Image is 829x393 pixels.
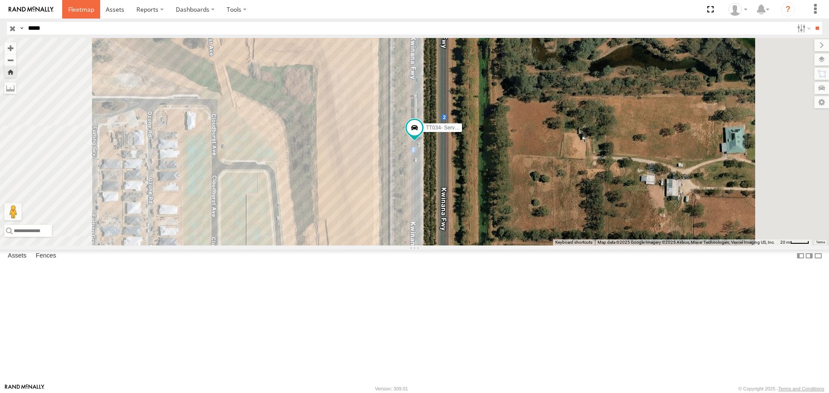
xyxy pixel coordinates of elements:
label: Hide Summary Table [814,250,823,262]
label: Search Filter Options [794,22,812,35]
label: Fences [32,250,60,262]
div: © Copyright 2025 - [738,386,824,391]
label: Dock Summary Table to the Left [796,250,805,262]
label: Dock Summary Table to the Right [805,250,813,262]
div: Version: 309.01 [375,386,408,391]
label: Search Query [18,22,25,35]
label: Assets [3,250,31,262]
span: TT034- Service Truck (Cale) [426,125,491,131]
a: Visit our Website [5,384,44,393]
span: Map data ©2025 Google Imagery ©2025 Airbus, Maxar Technologies, Vexcel Imaging US, Inc. [598,240,775,245]
a: Terms and Conditions [778,386,824,391]
label: Map Settings [814,96,829,108]
button: Zoom Home [4,66,16,78]
img: rand-logo.svg [9,6,54,13]
button: Keyboard shortcuts [555,239,592,245]
span: 20 m [780,240,790,245]
button: Drag Pegman onto the map to open Street View [4,203,22,220]
button: Zoom in [4,42,16,54]
i: ? [781,3,795,16]
button: Zoom out [4,54,16,66]
div: Hayley Petersen [725,3,750,16]
button: Map scale: 20 m per 40 pixels [778,239,812,245]
label: Measure [4,82,16,94]
a: Terms (opens in new tab) [816,240,825,244]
